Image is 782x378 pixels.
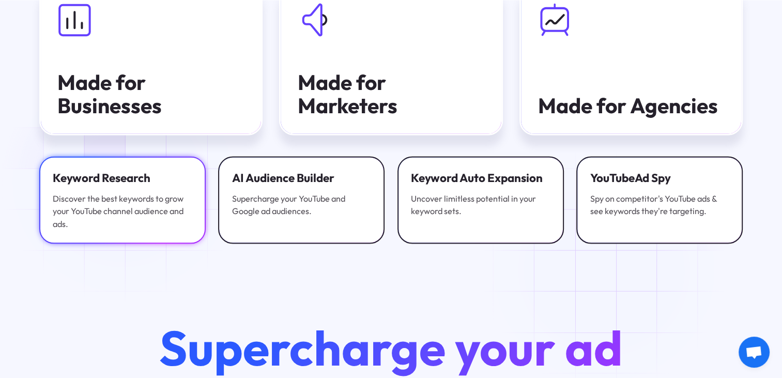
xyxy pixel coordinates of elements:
div: Discover the best keywords to grow your YouTube channel audience and ads. [53,192,192,230]
a: Keyword Auto ExpansionUncover limitless potential in your keyword sets. [397,157,564,244]
a: YouTubeAd SpySpy on competitor's YouTube ads & see keywords they're targeting. [576,157,743,244]
a: AI Audience BuilderSupercharge your YouTube and Google ad audiences. [218,157,385,244]
div: Keyword Auto Expansion [411,170,550,186]
div: Supercharge your YouTube and Google ad audiences. [232,192,371,218]
div: Made for Businesses [57,71,244,117]
div: Made for Marketers [298,71,484,117]
div: YouTube [590,170,729,186]
div: Open chat [739,337,770,368]
div: Made for Agencies [538,94,725,117]
div: AI Audience Builder [232,170,371,186]
a: Keyword ResearchDiscover the best keywords to grow your YouTube channel audience and ads. [39,157,206,244]
div: Spy on competitor's YouTube ads & see keywords they're targeting. [590,192,729,218]
div: Keyword Research [53,170,192,186]
span: Ad Spy [635,171,671,185]
div: Uncover limitless potential in your keyword sets. [411,192,550,218]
